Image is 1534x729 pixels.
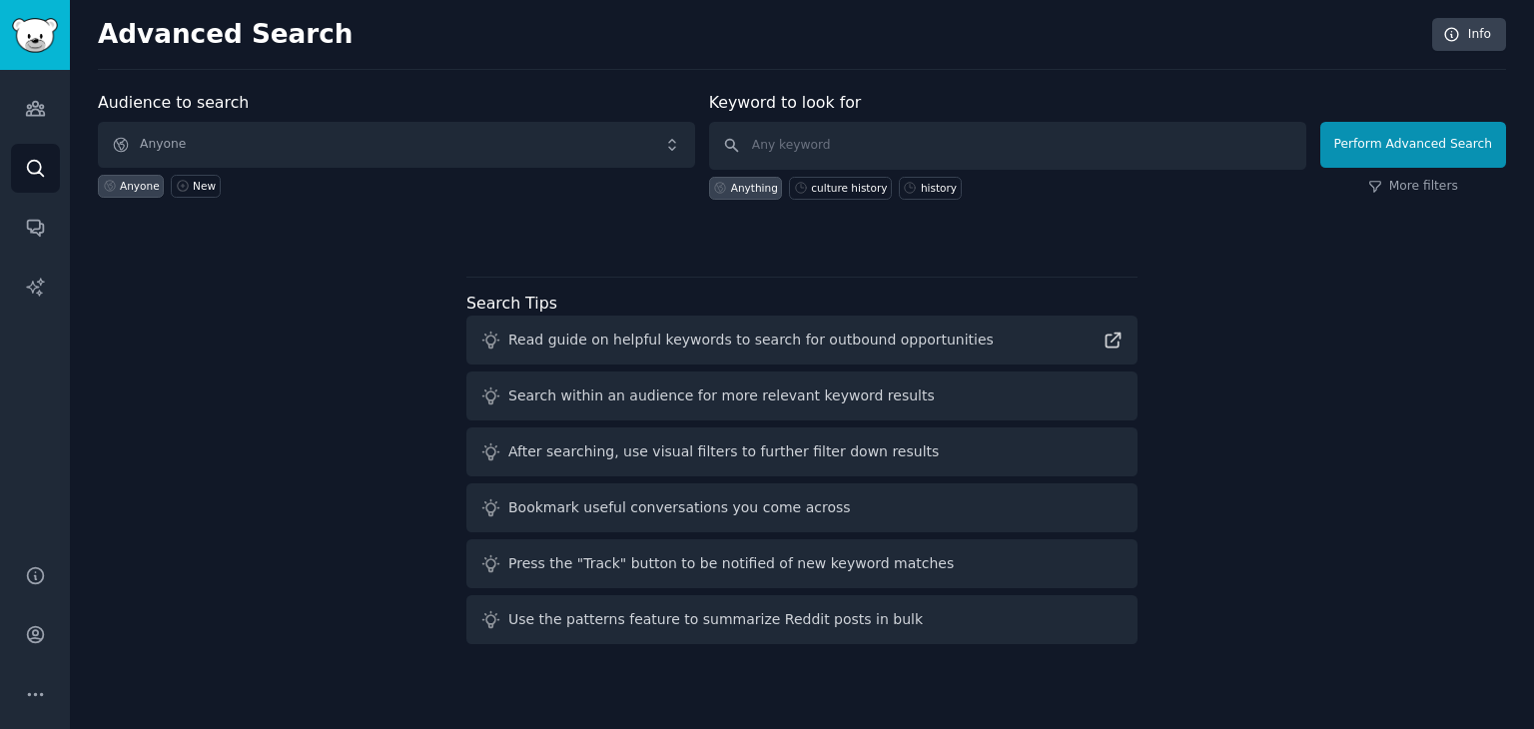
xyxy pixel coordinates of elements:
[466,294,557,313] label: Search Tips
[171,175,220,198] a: New
[508,330,994,351] div: Read guide on helpful keywords to search for outbound opportunities
[508,497,851,518] div: Bookmark useful conversations you come across
[508,609,923,630] div: Use the patterns feature to summarize Reddit posts in bulk
[1368,178,1458,196] a: More filters
[731,181,778,195] div: Anything
[709,93,862,112] label: Keyword to look for
[1432,18,1506,52] a: Info
[811,181,887,195] div: culture history
[921,181,957,195] div: history
[120,179,160,193] div: Anyone
[508,553,954,574] div: Press the "Track" button to be notified of new keyword matches
[1320,122,1506,168] button: Perform Advanced Search
[98,93,249,112] label: Audience to search
[98,122,695,168] button: Anyone
[508,385,935,406] div: Search within an audience for more relevant keyword results
[12,18,58,53] img: GummySearch logo
[98,19,1421,51] h2: Advanced Search
[508,441,939,462] div: After searching, use visual filters to further filter down results
[193,179,216,193] div: New
[709,122,1306,170] input: Any keyword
